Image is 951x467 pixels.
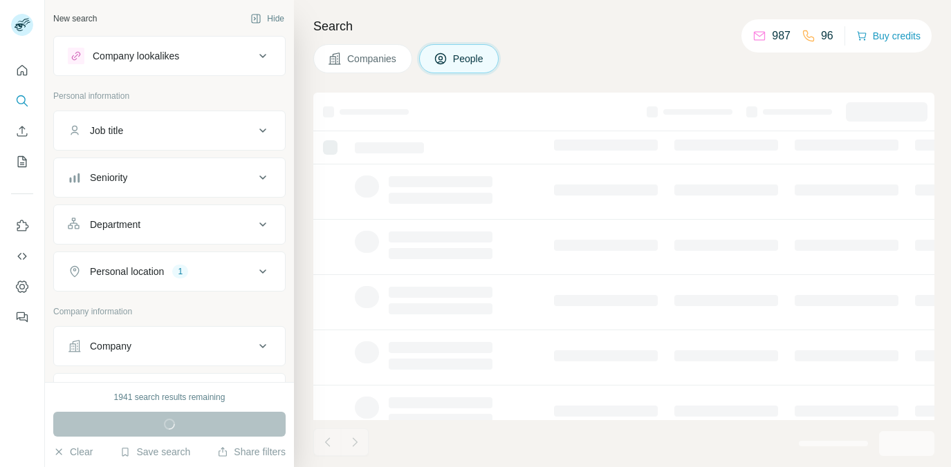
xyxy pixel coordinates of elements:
button: Search [11,88,33,113]
button: Company lookalikes [54,39,285,73]
button: Seniority [54,161,285,194]
button: Share filters [217,445,286,459]
h4: Search [313,17,934,36]
button: My lists [11,149,33,174]
p: Personal information [53,90,286,102]
button: Hide [241,8,294,29]
span: People [453,52,485,66]
button: Company [54,330,285,363]
button: Job title [54,114,285,147]
button: Industry [54,377,285,410]
div: Company [90,339,131,353]
p: Company information [53,305,286,318]
button: Use Surfe on LinkedIn [11,213,33,238]
div: New search [53,12,97,25]
button: Buy credits [856,26,921,46]
button: Quick start [11,58,33,83]
div: Company lookalikes [93,49,179,63]
div: 1 [172,265,188,278]
button: Clear [53,445,93,459]
button: Enrich CSV [11,119,33,144]
p: 96 [821,28,833,44]
div: Personal location [90,265,164,278]
button: Save search [120,445,190,459]
div: Job title [90,124,123,137]
p: 987 [772,28,791,44]
button: Feedback [11,305,33,330]
button: Use Surfe API [11,244,33,269]
div: 1941 search results remaining [114,391,225,403]
button: Department [54,208,285,241]
button: Dashboard [11,274,33,299]
div: Department [90,218,140,231]
button: Personal location1 [54,255,285,288]
div: Seniority [90,171,127,184]
span: Companies [347,52,398,66]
